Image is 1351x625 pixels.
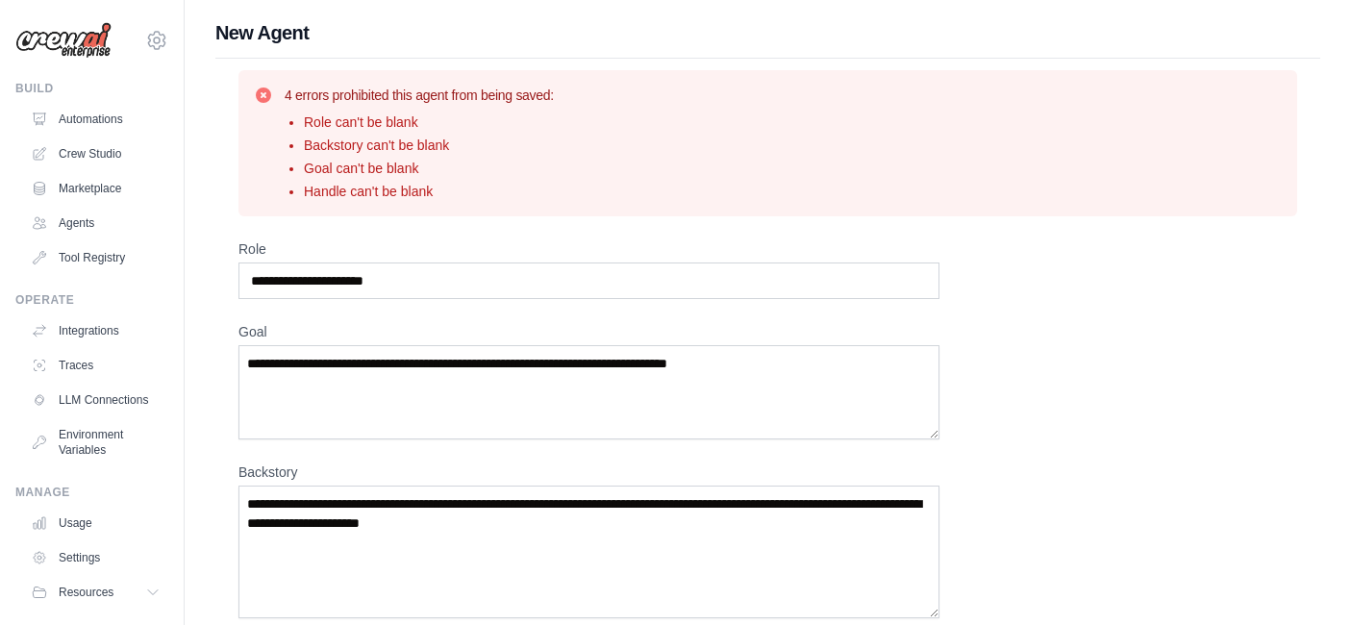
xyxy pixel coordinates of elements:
[304,112,554,132] li: Role can't be blank
[15,81,168,96] div: Build
[23,542,168,573] a: Settings
[304,136,554,155] li: Backstory can't be blank
[23,315,168,346] a: Integrations
[15,22,112,59] img: Logo
[23,508,168,538] a: Usage
[23,242,168,273] a: Tool Registry
[23,577,168,608] button: Resources
[15,485,168,500] div: Manage
[23,350,168,381] a: Traces
[23,138,168,169] a: Crew Studio
[215,19,1320,46] h1: New Agent
[59,585,113,600] span: Resources
[238,239,939,259] label: Role
[23,385,168,415] a: LLM Connections
[23,173,168,204] a: Marketplace
[238,462,939,482] label: Backstory
[238,322,939,341] label: Goal
[23,104,168,135] a: Automations
[285,86,554,105] h3: 4 errors prohibited this agent from being saved:
[304,159,554,178] li: Goal can't be blank
[304,182,554,201] li: Handle can't be blank
[23,208,168,238] a: Agents
[15,292,168,308] div: Operate
[23,419,168,465] a: Environment Variables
